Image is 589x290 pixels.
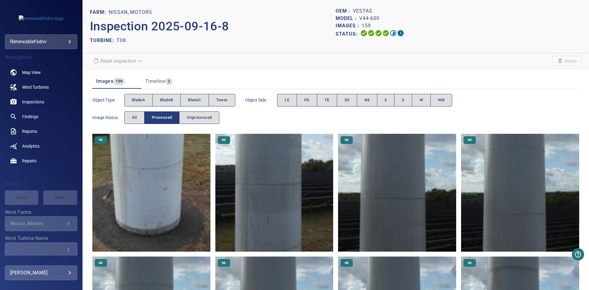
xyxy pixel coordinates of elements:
[152,94,181,106] button: bladeB
[95,261,106,265] span: NE
[412,94,431,106] button: W
[179,111,219,124] button: Unprocessed
[245,97,277,103] span: Object Side
[5,54,77,60] h4: Navigation
[397,29,404,37] svg: Classification 0%
[144,111,179,124] button: Processed
[22,158,37,164] span: Repairs
[368,29,375,37] svg: Data Formatted 100%
[124,111,220,124] div: imageStatus
[377,94,395,106] button: E
[359,15,379,22] p: V44-600
[353,7,372,15] p: Vestas
[95,138,106,142] span: NE
[10,268,72,278] div: [PERSON_NAME]
[92,114,124,121] span: Image Status
[22,84,49,90] span: Wind Turbines
[10,37,72,47] div: renewablefsdnv
[5,153,77,168] a: repairs noActive
[90,17,336,36] p: Inspection 2025-09-16-8
[209,94,236,106] button: Tower
[22,143,40,149] span: Analytics
[382,29,390,37] svg: ML Processing 100%
[22,69,41,75] span: Map View
[216,97,228,104] span: Tower
[277,94,297,106] button: LE
[100,58,136,64] em: Reset inspection
[390,29,397,37] svg: Matching 4%
[375,29,382,37] svg: Selecting 100%
[92,97,124,103] span: Object type
[132,114,137,121] span: All
[22,128,37,134] span: Reports
[5,95,77,109] a: inspections noActive
[438,97,445,104] span: NW
[117,37,126,44] p: T08
[360,29,368,37] svg: Uploading 100%
[464,138,475,142] span: NE
[96,78,113,84] span: Images
[124,94,236,106] div: objectType
[90,56,146,66] div: Unable to reset the inspection due to your user permissions
[362,22,371,29] p: 159
[90,37,117,44] p: TURBINE:
[10,221,65,226] div: Nissan_Motors
[336,22,362,29] p: Images :
[19,15,64,21] img: renewablefsdnv-logo
[5,139,77,153] a: analytics noActive
[5,80,77,95] a: windturbines noActive
[5,216,77,231] div: Wind Farms
[145,78,165,84] span: Timeline
[385,97,387,104] span: E
[336,29,360,38] p: Status:
[345,97,350,104] span: SS
[124,111,144,124] button: All
[124,94,153,106] button: bladeA
[337,94,357,106] button: SS
[357,94,377,106] button: NE
[317,94,337,106] button: TE
[402,97,404,104] span: S
[180,94,209,106] button: bladeC
[5,34,77,49] div: renewablefsdnv
[464,261,475,265] span: NE
[304,97,310,104] span: PS
[5,210,77,215] label: Wind Farms
[187,114,212,121] span: Unprocessed
[552,56,582,66] span: Unable to delete the inspection due to your user permissions
[364,97,370,104] span: NE
[113,78,125,85] span: 159
[341,261,352,265] span: NE
[165,78,172,85] span: 2
[5,242,77,257] div: Wind Turbine Name
[336,15,359,22] p: Model :
[22,99,44,105] span: Inspections
[90,9,109,16] p: FARM:
[160,97,173,104] span: bladeB
[109,9,152,16] p: Nissan_Motors
[152,114,172,121] span: Processed
[218,261,229,265] span: NE
[430,94,452,106] button: NW
[285,97,289,104] span: LE
[188,97,201,104] span: bladeC
[277,94,452,106] div: objectSide
[90,56,146,66] div: Reset inspection
[297,94,317,106] button: PS
[5,236,77,241] label: Wind Turbine Name
[5,124,77,139] a: reports noActive
[5,109,77,124] a: findings noActive
[5,181,77,187] h4: Filters
[420,97,423,104] span: W
[5,65,77,80] a: map noActive
[22,114,38,120] span: Findings
[394,94,412,106] button: S
[132,97,145,104] span: bladeA
[336,7,353,15] p: OEM :
[341,138,352,142] span: NE
[325,97,329,104] span: TE
[218,138,229,142] span: NE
